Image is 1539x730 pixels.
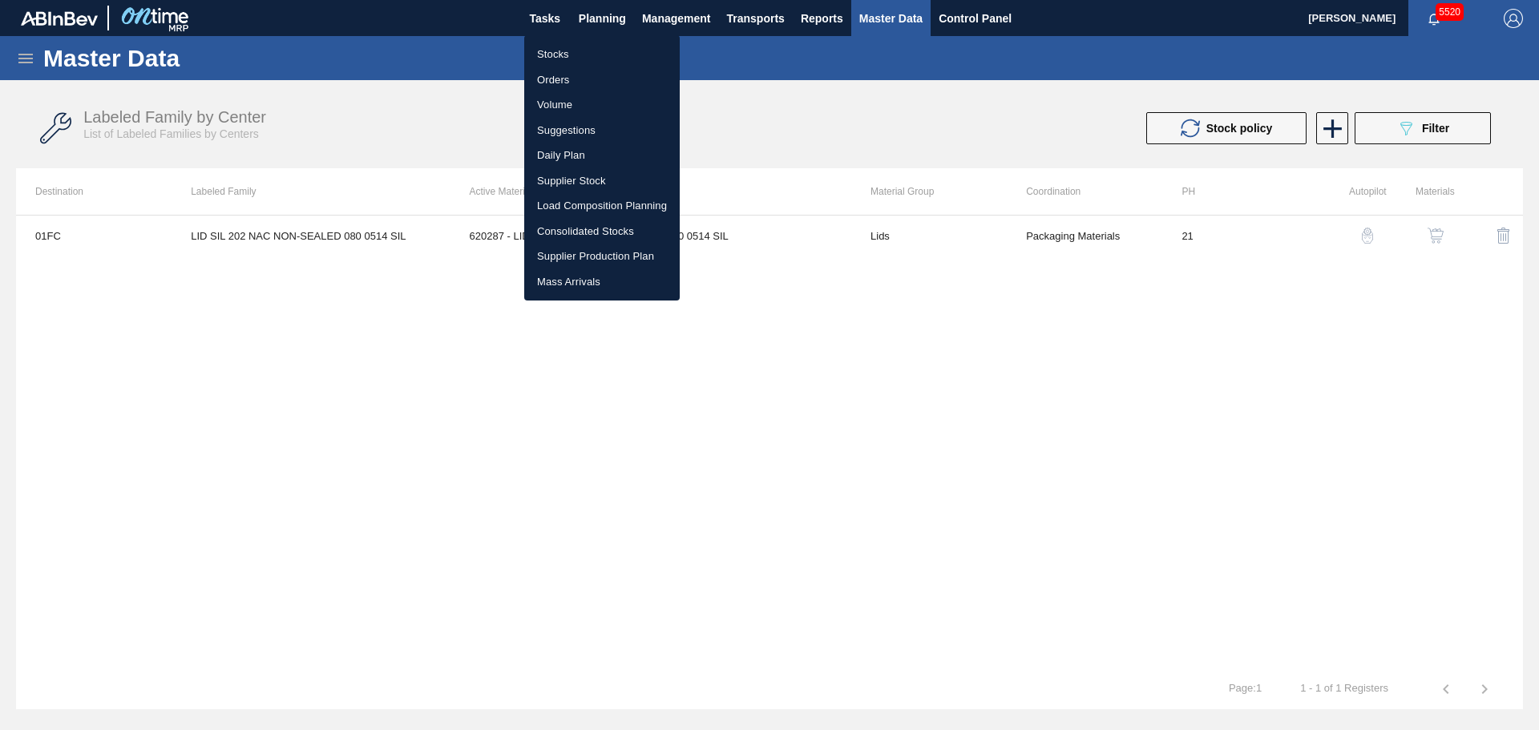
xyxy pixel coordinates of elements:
a: Daily Plan [524,143,680,168]
a: Stocks [524,42,680,67]
a: Suggestions [524,118,680,143]
a: Consolidated Stocks [524,219,680,244]
a: Volume [524,92,680,118]
a: Load Composition Planning [524,193,680,219]
a: Supplier Production Plan [524,244,680,269]
a: Orders [524,67,680,93]
a: Supplier Stock [524,168,680,194]
a: Mass Arrivals [524,269,680,295]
